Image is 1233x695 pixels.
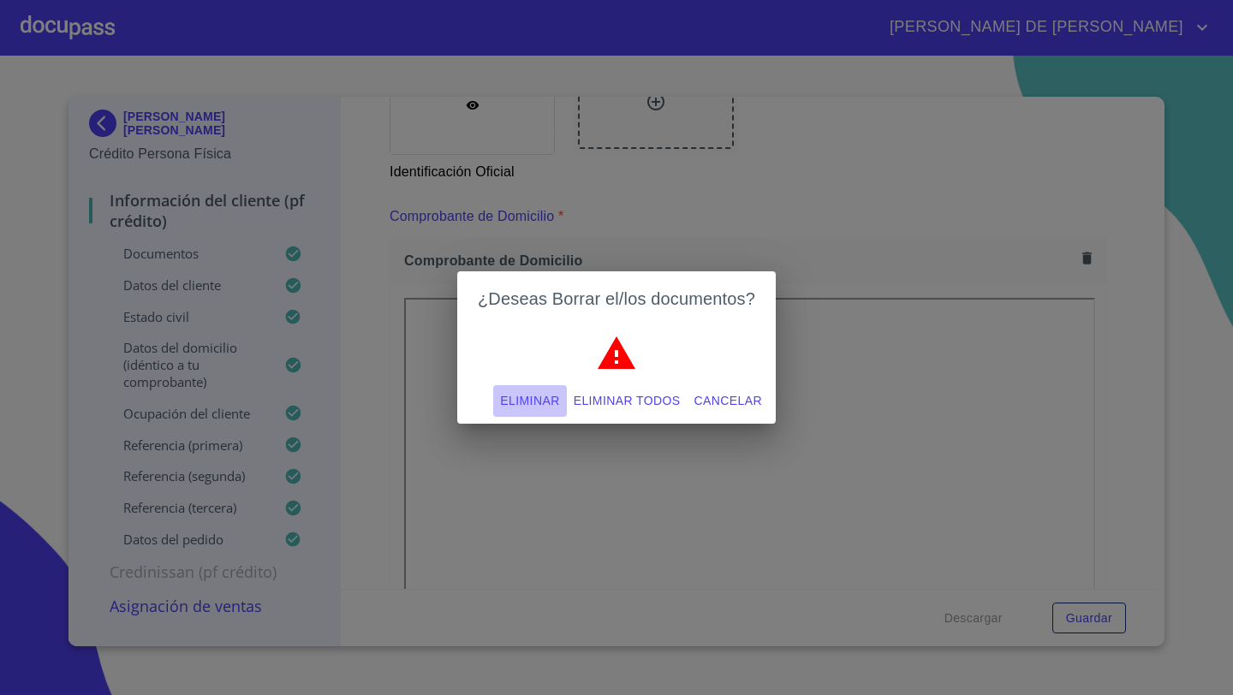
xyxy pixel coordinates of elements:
span: Eliminar todos [574,390,681,412]
span: Cancelar [694,390,762,412]
h2: ¿Deseas Borrar el/los documentos? [478,285,755,312]
button: Eliminar todos [567,385,688,417]
span: Eliminar [500,390,559,412]
button: Eliminar [493,385,566,417]
button: Cancelar [688,385,769,417]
